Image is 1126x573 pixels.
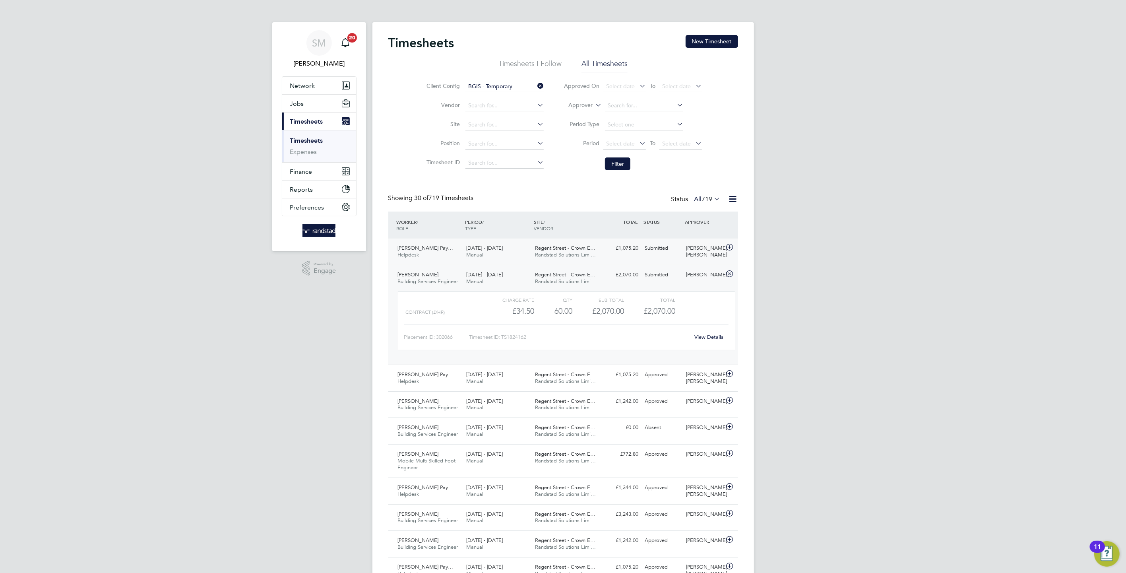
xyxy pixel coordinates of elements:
[398,457,456,471] span: Mobile Multi-Skilled Foot Engineer
[398,424,439,431] span: [PERSON_NAME]
[535,278,596,285] span: Randstad Solutions Limi…
[337,30,353,56] a: 20
[398,251,419,258] span: Helpdesk
[282,163,356,180] button: Finance
[694,334,723,340] a: View Details
[424,140,460,147] label: Position
[398,511,439,517] span: [PERSON_NAME]
[601,481,642,494] div: £1,344.00
[466,245,503,251] span: [DATE] - [DATE]
[466,563,503,570] span: [DATE] - [DATE]
[642,534,683,547] div: Approved
[535,271,595,278] span: Regent Street - Crown E…
[642,508,683,521] div: Approved
[466,271,503,278] span: [DATE] - [DATE]
[601,395,642,408] div: £1,242.00
[466,404,483,411] span: Manual
[683,508,724,521] div: [PERSON_NAME]
[1094,541,1120,567] button: Open Resource Center, 11 new notifications
[642,448,683,461] div: Approved
[642,215,683,229] div: STATUS
[605,157,630,170] button: Filter
[694,195,721,203] label: All
[415,194,429,202] span: 30 of
[466,251,483,258] span: Manual
[424,120,460,128] label: Site
[662,140,691,147] span: Select date
[535,398,595,404] span: Regent Street - Crown E…
[290,118,323,125] span: Timesheets
[290,100,304,107] span: Jobs
[605,100,683,111] input: Search for...
[466,431,483,437] span: Manual
[683,268,724,282] div: [PERSON_NAME]
[465,157,544,169] input: Search for...
[272,22,366,251] nav: Main navigation
[535,517,596,524] span: Randstad Solutions Limi…
[683,421,724,434] div: [PERSON_NAME]
[535,484,595,491] span: Regent Street - Crown E…
[535,251,596,258] span: Randstad Solutions Limi…
[424,101,460,109] label: Vendor
[398,398,439,404] span: [PERSON_NAME]
[498,59,562,73] li: Timesheets I Follow
[601,421,642,434] div: £0.00
[683,242,724,262] div: [PERSON_NAME] [PERSON_NAME]
[465,138,544,150] input: Search for...
[642,268,683,282] div: Submitted
[642,395,683,408] div: Approved
[397,225,409,231] span: ROLE
[534,305,573,318] div: 60.00
[535,245,595,251] span: Regent Street - Crown E…
[302,261,336,276] a: Powered byEngage
[606,140,635,147] span: Select date
[606,83,635,90] span: Select date
[398,278,458,285] span: Building Services Engineer
[466,544,483,550] span: Manual
[466,517,483,524] span: Manual
[466,537,503,544] span: [DATE] - [DATE]
[543,219,545,225] span: /
[290,204,324,211] span: Preferences
[482,219,484,225] span: /
[573,305,624,318] div: £2,070.00
[573,295,624,305] div: Sub Total
[683,368,724,388] div: [PERSON_NAME] [PERSON_NAME]
[282,130,356,162] div: Timesheets
[282,181,356,198] button: Reports
[398,271,439,278] span: [PERSON_NAME]
[312,38,326,48] span: SM
[398,563,454,570] span: [PERSON_NAME] Pay…
[647,81,658,91] span: To
[465,119,544,130] input: Search for...
[282,59,357,68] span: Scott McGlynn
[642,242,683,255] div: Submitted
[398,517,458,524] span: Building Services Engineer
[282,113,356,130] button: Timesheets
[466,278,483,285] span: Manual
[466,451,503,457] span: [DATE] - [DATE]
[535,537,595,544] span: Regent Street - Crown E…
[624,295,675,305] div: Total
[683,448,724,461] div: [PERSON_NAME]
[683,481,724,501] div: [PERSON_NAME] [PERSON_NAME]
[290,137,323,144] a: Timesheets
[483,305,534,318] div: £34.50
[642,368,683,381] div: Approved
[417,219,419,225] span: /
[535,491,596,497] span: Randstad Solutions Limi…
[398,484,454,491] span: [PERSON_NAME] Pay…
[601,534,642,547] div: £1,242.00
[535,457,596,464] span: Randstad Solutions Limi…
[466,511,503,517] span: [DATE] - [DATE]
[290,82,315,89] span: Network
[1094,547,1101,557] div: 11
[388,194,475,202] div: Showing
[601,448,642,461] div: £772.80
[290,148,317,155] a: Expenses
[534,295,573,305] div: QTY
[686,35,738,48] button: New Timesheet
[466,378,483,385] span: Manual
[466,371,503,378] span: [DATE] - [DATE]
[398,371,454,378] span: [PERSON_NAME] Pay…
